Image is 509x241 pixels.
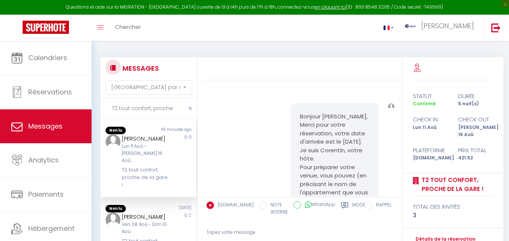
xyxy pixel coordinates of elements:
[408,115,453,124] div: check in
[413,202,494,211] div: total des invités
[453,100,498,108] div: 5 nuit(s)
[399,15,483,41] a: ... [PERSON_NAME]
[189,134,191,140] span: 5
[267,202,288,216] label: NOTE INTERNE
[453,146,498,155] div: Prix total
[189,212,191,218] span: 2
[408,146,453,155] div: Plateforme
[148,127,196,134] div: 49 minutes ago
[214,202,254,210] label: [DOMAIN_NAME]
[408,155,453,162] div: [DOMAIN_NAME]
[453,92,498,101] div: durée
[388,103,394,110] img: ...
[122,221,168,235] div: Ven 08 Aoû - Dim 10 Aoû
[28,53,67,62] span: Calendriers
[109,15,147,41] a: Chercher
[122,134,168,143] div: [PERSON_NAME]
[453,115,498,124] div: check out
[28,224,75,233] span: Hébergement
[28,121,63,131] span: Messages
[115,23,141,31] span: Chercher
[23,21,69,34] img: Super Booking
[148,205,196,212] div: [DATE]
[28,87,72,97] span: Réservations
[28,189,64,199] span: Paiements
[352,202,372,217] label: Modèles
[301,201,335,209] label: WhatsApp
[122,212,168,221] div: [PERSON_NAME]
[300,146,369,163] p: Je suis Corentin, votre hôte.
[413,100,436,107] span: Confirmé
[453,155,498,162] div: 421.52
[105,127,126,134] span: Non lu
[477,209,509,241] iframe: LiveChat chat widget
[300,121,369,146] p: Merci pour votre réservation, votre date d'arrivée est le [DATE].
[121,60,159,77] h3: MESSAGES
[101,98,197,119] input: Rechercher un mot clé
[413,211,494,220] div: 3
[105,205,126,212] span: Non lu
[105,212,121,227] img: ...
[300,112,369,121] p: Bonjour [PERSON_NAME],
[315,4,346,10] a: en cliquant ici
[405,24,416,28] img: ...
[491,23,501,32] img: logout
[105,134,121,149] img: ...
[408,124,453,138] div: Lun 11 Aoû
[122,143,168,164] div: Lun 11 Aoû - [PERSON_NAME] 16 Aoû
[419,176,494,193] a: T2 tout confort, proche de la gare !
[122,166,168,189] div: T2 tout confort, proche de la gare !
[421,21,474,30] span: [PERSON_NAME]
[300,163,369,239] p: Pour préparer votre venue, vous pouvez (en précisant le nom de l'appartement que vous avez réserv...
[453,124,498,138] div: [PERSON_NAME] 16 Aoû
[372,202,391,210] label: RAPPEL
[408,92,453,101] div: statut
[28,155,59,165] span: Analytics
